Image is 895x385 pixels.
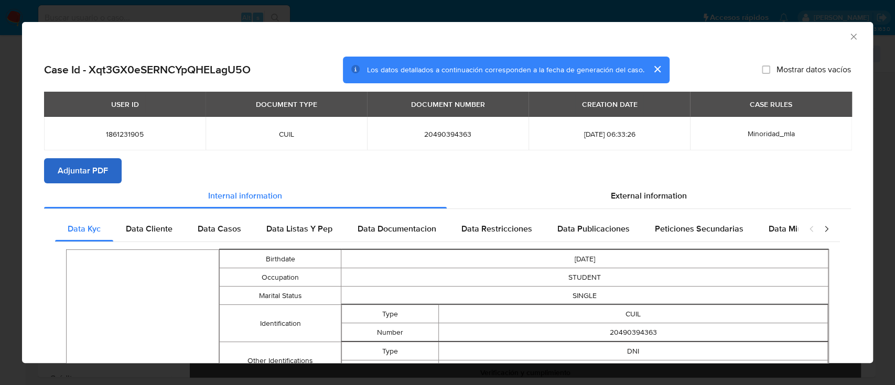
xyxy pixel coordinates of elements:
[655,223,743,235] span: Peticiones Secundarias
[22,22,873,363] div: closure-recommendation-modal
[439,360,828,379] td: 49039436
[250,95,324,113] div: DOCUMENT TYPE
[219,287,341,305] td: Marital Status
[762,65,770,74] input: Mostrar datos vacíos
[68,223,101,235] span: Data Kyc
[405,95,491,113] div: DOCUMENT NUMBER
[747,128,794,139] span: Minoridad_mla
[55,216,798,241] div: Detailed internal info
[644,57,670,82] button: cerrar
[341,250,828,268] td: [DATE]
[848,31,858,41] button: Cerrar ventana
[342,342,439,360] td: Type
[557,223,630,235] span: Data Publicaciones
[575,95,643,113] div: CREATION DATE
[439,342,828,360] td: DNI
[777,64,851,75] span: Mostrar datos vacíos
[342,360,439,379] td: Number
[611,190,687,202] span: External information
[44,183,851,208] div: Detailed info
[342,305,439,323] td: Type
[208,190,282,202] span: Internal information
[44,63,251,76] h2: Case Id - Xqt3GX0eSERNCYpQHELagU5O
[439,323,828,342] td: 20490394363
[57,129,193,139] span: 1861231905
[439,305,828,323] td: CUIL
[367,64,644,75] span: Los datos detallados a continuación corresponden a la fecha de generación del caso.
[358,223,436,235] span: Data Documentacion
[44,158,122,183] button: Adjuntar PDF
[266,223,332,235] span: Data Listas Y Pep
[341,287,828,305] td: SINGLE
[219,342,341,379] td: Other Identifications
[461,223,532,235] span: Data Restricciones
[218,129,354,139] span: CUIL
[380,129,516,139] span: 20490394363
[219,268,341,287] td: Occupation
[58,159,108,182] span: Adjuntar PDF
[341,268,828,287] td: STUDENT
[342,323,439,342] td: Number
[541,129,677,139] span: [DATE] 06:33:26
[105,95,145,113] div: USER ID
[219,305,341,342] td: Identification
[743,95,799,113] div: CASE RULES
[769,223,826,235] span: Data Minoridad
[126,223,172,235] span: Data Cliente
[198,223,241,235] span: Data Casos
[219,250,341,268] td: Birthdate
